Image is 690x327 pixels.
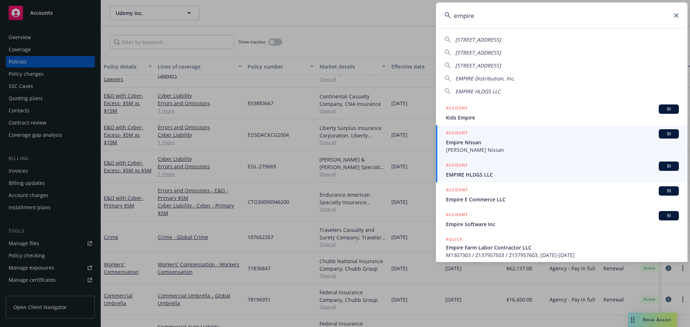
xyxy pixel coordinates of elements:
span: Empire Software Inc [446,220,679,228]
a: ACCOUNTBIEMPIRE HLDGS LLC [436,158,687,182]
span: [STREET_ADDRESS] [455,49,501,56]
a: ACCOUNTBIEmpire Software Inc [436,207,687,232]
span: [PERSON_NAME] Nissan [446,146,679,154]
input: Search... [436,3,687,28]
span: Kids Empire [446,114,679,121]
span: EMPIRE Distribution, Inc. [455,75,515,82]
span: BI [662,212,676,219]
h5: ACCOUNT [446,162,468,170]
h5: ACCOUNT [446,104,468,113]
a: POLICYEmpire Farm Labor Contractor LLCM1307303 / Z137957503 / Z137957603, [DATE]-[DATE] [436,232,687,263]
span: Empire E Commerce LLC [446,196,679,203]
span: BI [662,131,676,137]
span: EMPIRE HLDGS LLC [446,171,679,178]
a: ACCOUNTBIKids Empire [436,101,687,125]
h5: ACCOUNT [446,129,468,138]
span: BI [662,106,676,112]
span: M1307303 / Z137957503 / Z137957603, [DATE]-[DATE] [446,251,679,259]
a: ACCOUNTBIEmpire E Commerce LLC [436,182,687,207]
h5: ACCOUNT [446,186,468,195]
span: Empire Nissan [446,139,679,146]
span: [STREET_ADDRESS] [455,62,501,69]
span: Empire Farm Labor Contractor LLC [446,244,679,251]
span: EMPIRE HLDGS LLC [455,88,501,95]
span: [STREET_ADDRESS] [455,36,501,43]
h5: ACCOUNT [446,211,468,220]
span: BI [662,163,676,169]
span: BI [662,188,676,194]
a: ACCOUNTBIEmpire Nissan[PERSON_NAME] Nissan [436,125,687,158]
h5: POLICY [446,236,463,243]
